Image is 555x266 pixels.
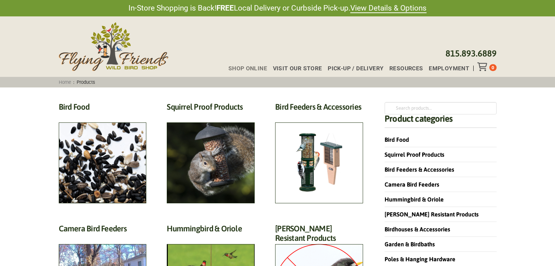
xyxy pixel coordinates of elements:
strong: FREE [216,4,234,12]
a: Visit Our Store [267,66,322,71]
a: [PERSON_NAME] Resistant Products [385,211,479,218]
a: Home [56,79,73,85]
img: Flying Friends Wild Bird Shop Logo [59,22,168,71]
h2: Bird Food [59,102,147,116]
span: Resources [389,66,423,71]
h2: Hummingbird & Oriole [167,224,255,237]
div: Toggle Off Canvas Content [477,62,489,71]
h2: Bird Feeders & Accessories [275,102,363,116]
a: Pick-up / Delivery [322,66,384,71]
span: 0 [492,65,494,70]
span: Employment [429,66,469,71]
h2: Camera Bird Feeders [59,224,147,237]
a: Shop Online [223,66,267,71]
a: 815.893.6889 [446,48,497,58]
h4: Product categories [385,114,496,128]
a: Birdhouses & Accessories [385,226,450,232]
a: Bird Food [385,136,409,143]
span: Pick-up / Delivery [328,66,384,71]
a: Employment [423,66,469,71]
a: Visit product category Squirrel Proof Products [167,102,255,203]
h2: Squirrel Proof Products [167,102,255,116]
a: Camera Bird Feeders [385,181,439,188]
span: : [56,79,98,85]
a: Poles & Hanging Hardware [385,256,455,262]
a: Visit product category Bird Feeders & Accessories [275,102,363,203]
a: Garden & Birdbaths [385,241,435,247]
a: Visit product category Bird Food [59,102,147,203]
span: Shop Online [228,66,267,71]
span: Products [74,79,98,85]
a: Bird Feeders & Accessories [385,166,454,173]
span: In-Store Shopping is Back! Local Delivery or Curbside Pick-up. [128,3,427,13]
input: Search products… [385,102,496,114]
a: Squirrel Proof Products [385,151,444,158]
a: Resources [384,66,423,71]
h2: [PERSON_NAME] Resistant Products [275,224,363,247]
span: Visit Our Store [273,66,322,71]
a: Hummingbird & Oriole [385,196,444,203]
a: View Details & Options [350,4,427,13]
